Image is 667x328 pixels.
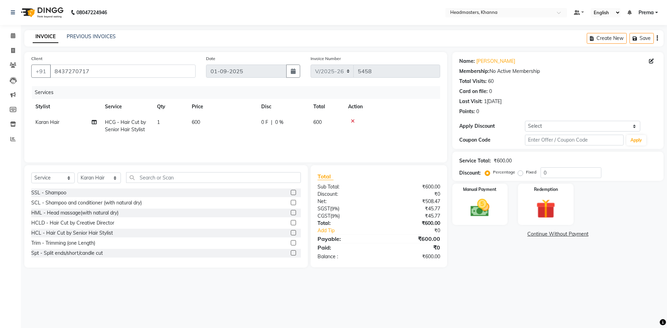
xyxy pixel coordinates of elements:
[379,220,445,227] div: ₹600.00
[33,31,58,43] a: INVOICE
[459,78,487,85] div: Total Visits:
[312,220,379,227] div: Total:
[332,213,338,219] span: 9%
[626,135,646,145] button: Apply
[379,253,445,260] div: ₹600.00
[157,119,160,125] span: 1
[275,119,283,126] span: 0 %
[488,78,494,85] div: 60
[476,108,479,115] div: 0
[484,98,502,105] div: 1[DATE]
[344,99,440,115] th: Action
[188,99,257,115] th: Price
[67,33,116,40] a: PREVIOUS INVOICES
[459,136,525,144] div: Coupon Code
[312,253,379,260] div: Balance :
[31,209,118,217] div: HML - Head massage(with natural dry)
[312,227,390,234] a: Add Tip
[464,197,496,219] img: _cash.svg
[32,86,445,99] div: Services
[494,157,512,165] div: ₹600.00
[459,88,488,95] div: Card on file:
[459,98,483,105] div: Last Visit:
[331,206,338,211] span: 9%
[50,65,196,78] input: Search by Name/Mobile/Email/Code
[459,157,491,165] div: Service Total:
[459,108,475,115] div: Points:
[459,123,525,130] div: Apply Discount
[312,198,379,205] div: Net:
[379,198,445,205] div: ₹508.47
[31,229,113,237] div: HCL - Hair Cut by Senior Hair Stylist
[31,189,66,196] div: SSL - Shampoo
[35,119,59,125] span: Karan Hair
[261,119,268,126] span: 0 F
[76,3,107,22] b: 08047224946
[153,99,188,115] th: Qty
[379,191,445,198] div: ₹0
[101,99,153,115] th: Service
[379,205,445,212] div: ₹45.77
[312,191,379,198] div: Discount:
[390,227,445,234] div: ₹0
[31,250,103,257] div: Spt - Split ends/short/candle cut
[459,58,475,65] div: Name:
[489,88,492,95] div: 0
[587,33,627,44] button: Create New
[459,169,481,177] div: Discount:
[493,169,515,175] label: Percentage
[313,119,322,125] span: 600
[379,235,445,243] div: ₹600.00
[534,186,558,193] label: Redemption
[257,99,309,115] th: Disc
[105,119,146,133] span: HCG - Hair Cut by Senior Hair Stylist
[312,243,379,252] div: Paid:
[379,183,445,191] div: ₹600.00
[126,172,301,183] input: Search or Scan
[530,197,561,221] img: _gift.svg
[318,213,330,219] span: CGST
[312,183,379,191] div: Sub Total:
[629,33,654,44] button: Save
[312,235,379,243] div: Payable:
[271,119,272,126] span: |
[31,56,42,62] label: Client
[31,239,95,247] div: Trim - Trimming (one Length)
[525,135,624,145] input: Enter Offer / Coupon Code
[526,169,536,175] label: Fixed
[639,9,654,16] span: Prerna
[379,212,445,220] div: ₹45.77
[31,99,101,115] th: Stylist
[476,58,515,65] a: [PERSON_NAME]
[459,68,489,75] div: Membership:
[318,205,330,212] span: SGST
[312,205,379,212] div: ( )
[318,173,333,180] span: Total
[206,56,215,62] label: Date
[18,3,65,22] img: logo
[459,68,657,75] div: No Active Membership
[31,199,142,207] div: SCL - Shampoo and conditioner (with natural dry)
[31,65,51,78] button: +91
[311,56,341,62] label: Invoice Number
[379,243,445,252] div: ₹0
[309,99,344,115] th: Total
[31,219,114,227] div: HCLD - Hair Cut by Creative Director
[463,186,496,193] label: Manual Payment
[454,230,662,238] a: Continue Without Payment
[192,119,200,125] span: 600
[312,212,379,220] div: ( )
